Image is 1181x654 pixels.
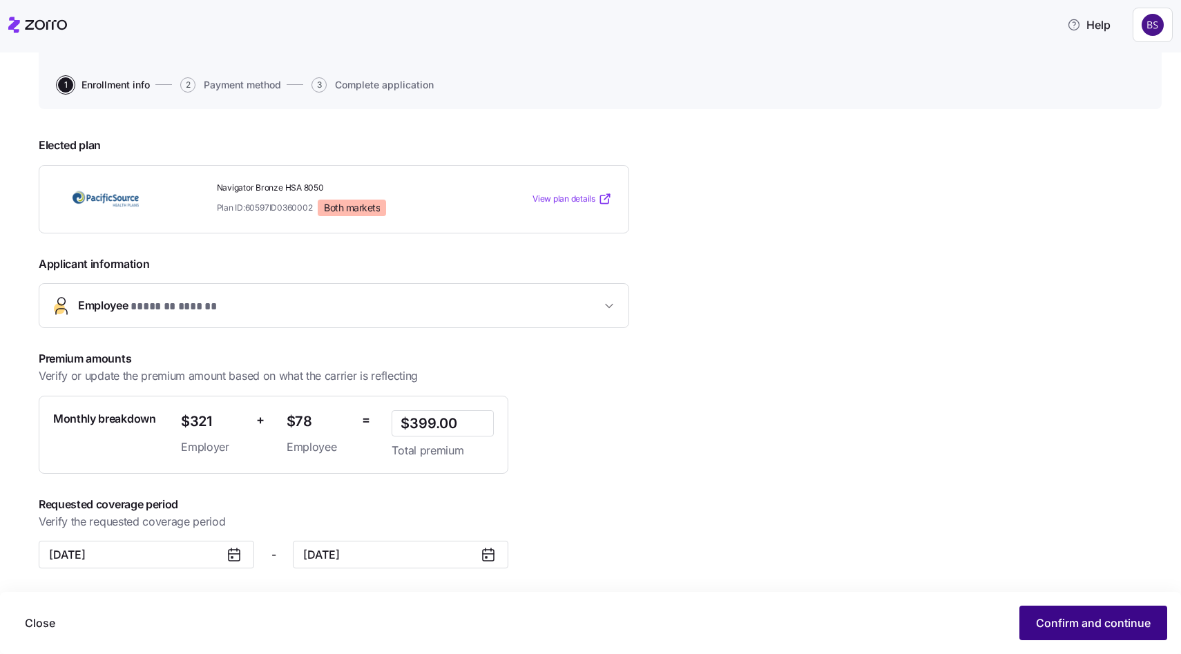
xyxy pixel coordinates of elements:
[1056,11,1122,39] button: Help
[362,410,370,430] span: =
[256,410,265,430] span: +
[39,496,680,513] span: Requested coverage period
[14,606,66,640] button: Close
[25,615,55,631] span: Close
[53,410,156,427] span: Monthly breakdown
[56,183,155,215] img: PacificSource Health Plans
[335,80,434,90] span: Complete application
[58,77,150,93] button: 1Enrollment info
[293,541,508,568] input: MM/DD/YYYY
[311,77,434,93] button: 3Complete application
[181,410,245,433] span: $321
[217,202,313,213] span: Plan ID: 60597ID0360002
[271,546,276,564] span: -
[324,202,380,214] span: Both markets
[180,77,195,93] span: 2
[55,77,150,93] a: 1Enrollment info
[204,80,281,90] span: Payment method
[39,137,629,154] span: Elected plan
[181,439,245,456] span: Employer
[309,77,434,93] a: 3Complete application
[532,192,612,206] a: View plan details
[1067,17,1111,33] span: Help
[532,193,595,206] span: View plan details
[392,442,494,459] span: Total premium
[39,513,225,530] span: Verify the requested coverage period
[1019,606,1167,640] button: Confirm and continue
[58,77,73,93] span: 1
[287,439,351,456] span: Employee
[287,410,351,433] span: $78
[39,350,510,367] span: Premium amounts
[1036,615,1151,631] span: Confirm and continue
[81,80,150,90] span: Enrollment info
[78,297,218,316] span: Employee
[1142,14,1164,36] img: 70e1238b338d2f51ab0eff200587d663
[217,182,470,194] span: Navigator Bronze HSA 8050
[39,367,418,385] span: Verify or update the premium amount based on what the carrier is reflecting
[39,256,629,273] span: Applicant information
[311,77,327,93] span: 3
[177,77,281,93] a: 2Payment method
[180,77,281,93] button: 2Payment method
[39,541,254,568] input: MM/DD/YYYY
